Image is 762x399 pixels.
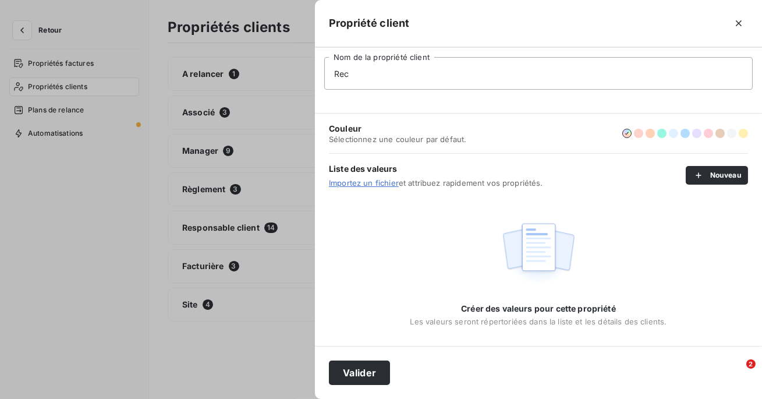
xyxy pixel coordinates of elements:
iframe: Intercom live chat [722,359,750,387]
span: Créer des valeurs pour cette propriété [461,303,616,315]
a: Importez un fichier [329,178,399,188]
input: placeholder [324,57,753,90]
span: et attribuez rapidement vos propriétés. [329,178,686,188]
span: Liste des valeurs [329,163,686,175]
img: Empty state [501,217,576,289]
span: Couleur [329,123,466,135]
button: Nouveau [686,166,748,185]
span: Sélectionnez une couleur par défaut. [329,135,466,144]
button: Valider [329,361,390,385]
span: 2 [746,359,756,369]
h5: Propriété client [329,15,409,31]
span: Les valeurs seront répertoriées dans la liste et les détails des clients. [410,317,667,326]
